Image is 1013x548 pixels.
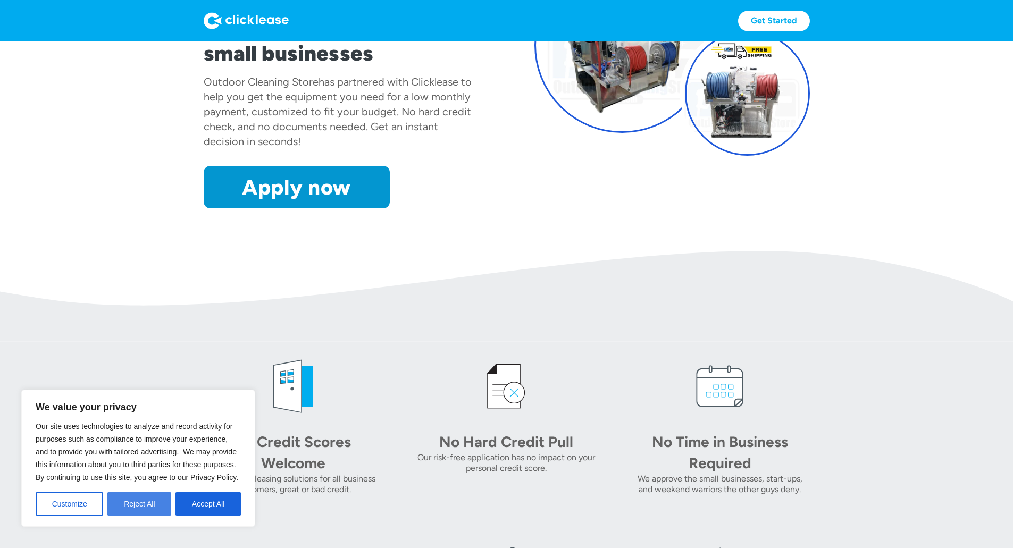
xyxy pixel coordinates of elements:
a: Apply now [204,166,390,208]
div: Our risk-free application has no impact on your personal credit score. [417,452,596,474]
a: Get Started [738,11,810,31]
div: Equipment leasing solutions for all business customers, great or bad credit. [204,474,383,495]
div: We value your privacy [21,390,255,527]
img: calendar icon [688,355,752,418]
img: credit icon [474,355,538,418]
button: Customize [36,492,103,516]
div: No Time in Business Required [646,431,794,474]
span: Our site uses technologies to analyze and record activity for purposes such as compliance to impr... [36,422,238,482]
div: No Hard Credit Pull [432,431,581,452]
div: All Credit Scores Welcome [219,431,367,474]
button: Accept All [175,492,241,516]
div: We approve the small businesses, start-ups, and weekend warriors the other guys deny. [630,474,809,495]
img: welcome icon [261,355,325,418]
div: Outdoor Cleaning Store [204,75,319,88]
button: Reject All [107,492,171,516]
div: has partnered with Clicklease to help you get the equipment you need for a low monthly payment, c... [204,75,472,148]
p: We value your privacy [36,401,241,414]
img: Logo [204,12,289,29]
